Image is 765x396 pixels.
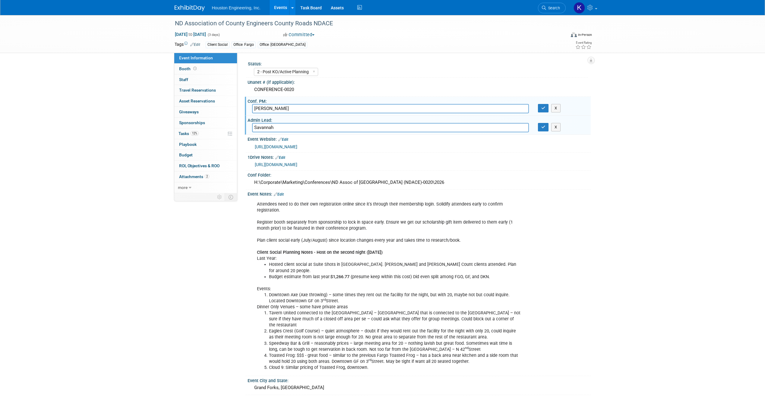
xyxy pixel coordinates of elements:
img: ExhibitDay [175,5,205,11]
span: Houston Engineering, Inc. [212,5,261,10]
div: Attendees need to do their own registration online since it's through their membership login. Sol... [253,198,524,374]
div: Event Notes: [248,190,591,197]
span: 12% [191,131,199,136]
a: Event Information [174,53,237,63]
sup: nd [465,346,469,350]
span: (3 days) [207,33,220,37]
a: Booth [174,64,237,74]
li: Speedway Bar & Grill – reasonably prices – large meeting area for 20 – nothing lavish but great f... [269,341,521,353]
div: ND Association of County Engineers County Roads NDACE [173,18,557,29]
li: Hosted client social at Suite Shots in [GEOGRAPHIC_DATA]. [PERSON_NAME] and [PERSON_NAME] Count c... [269,262,521,274]
a: [URL][DOMAIN_NAME] [255,144,297,149]
span: to [188,32,193,37]
li: Tavern United connected to the [GEOGRAPHIC_DATA] – [GEOGRAPHIC_DATA] that is connected to the [GE... [269,310,521,328]
a: Playbook [174,139,237,150]
a: Search [538,3,566,13]
div: Event Format [530,31,592,40]
sup: rd [368,358,371,362]
button: Committed [281,32,317,38]
div: In-Person [578,33,592,37]
span: Tasks [179,131,199,136]
span: Booth [179,66,198,71]
span: Search [546,6,560,10]
a: Asset Reservations [174,96,237,106]
a: Giveaways [174,107,237,117]
div: Admin Lead: [248,116,591,123]
button: X [551,123,561,131]
div: Office: Fargo [232,42,256,48]
span: Budget [179,152,193,157]
span: Asset Reservations [179,99,215,103]
a: Budget [174,150,237,160]
div: Status: [248,59,588,67]
sup: rd [323,298,326,302]
li: Downtown Axe (Axe throwing) – some times they rent out the facility for the night, but with 20, m... [269,292,521,304]
a: more [174,182,237,193]
a: Edit [278,137,288,142]
div: Client Social [206,42,229,48]
span: [DATE] [DATE] [175,32,206,37]
td: Personalize Event Tab Strip [214,193,225,201]
span: Sponsorships [179,120,205,125]
a: Sponsorships [174,118,237,128]
li: Toasted Frog: $$$ - great food – similar to the previous Fargo Toasted Frog – has a back area nea... [269,353,521,365]
a: Attachments2 [174,171,237,182]
div: Conf. PM: [248,97,591,104]
a: Tasks12% [174,128,237,139]
div: Conf Folder: [248,171,591,178]
a: Edit [274,192,284,196]
div: H:\Corporate\Marketing\Conferences\ND Assoc of [GEOGRAPHIC_DATA] (NDACE)-0020\2026 [252,178,586,187]
div: Grand Forks, [GEOGRAPHIC_DATA] [252,383,586,392]
li: Cloud 9: Similar pricing of Toasted Frog, downtown. [269,365,521,371]
span: Travel Reservations [179,88,216,93]
a: Travel Reservations [174,85,237,96]
div: 1Drive Notes: [248,153,591,161]
span: 2 [205,174,209,179]
span: Giveaways [179,109,199,114]
span: Booth not reserved yet [192,66,198,71]
td: Tags [175,41,200,48]
span: more [178,185,188,190]
a: Staff [174,74,237,85]
div: Event City and State: [248,376,591,384]
td: Toggle Event Tabs [225,193,237,201]
div: Event Website: [248,135,591,143]
li: Budget estimate from last year: presume keep within this cost) Did even split among FGO, GF, and ... [269,274,521,280]
span: Attachments [179,174,209,179]
span: Playbook [179,142,197,147]
li: Eagles Crest (Golf Course) – quiet atmosphere – doubt if they would rent out the facility for the... [269,328,521,340]
span: Event Information [179,55,213,60]
a: ROI, Objectives & ROO [174,161,237,171]
b: $1,266.77 ( [330,274,352,279]
span: Staff [179,77,188,82]
div: Unanet # (if applicable): [248,78,591,85]
span: ROI, Objectives & ROO [179,163,220,168]
b: Client Social Planning Notes - Host on the second night ([DATE]) [257,250,383,255]
a: [URL][DOMAIN_NAME] [255,162,297,167]
button: X [551,104,561,112]
a: Edit [190,42,200,47]
img: Kendra Jensen [574,2,585,14]
div: CONFERENCE-0020 [252,85,586,94]
div: Office: [GEOGRAPHIC_DATA] [258,42,307,48]
div: Event Rating [575,41,592,44]
a: Edit [275,156,285,160]
img: Format-Inperson.png [571,32,577,37]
